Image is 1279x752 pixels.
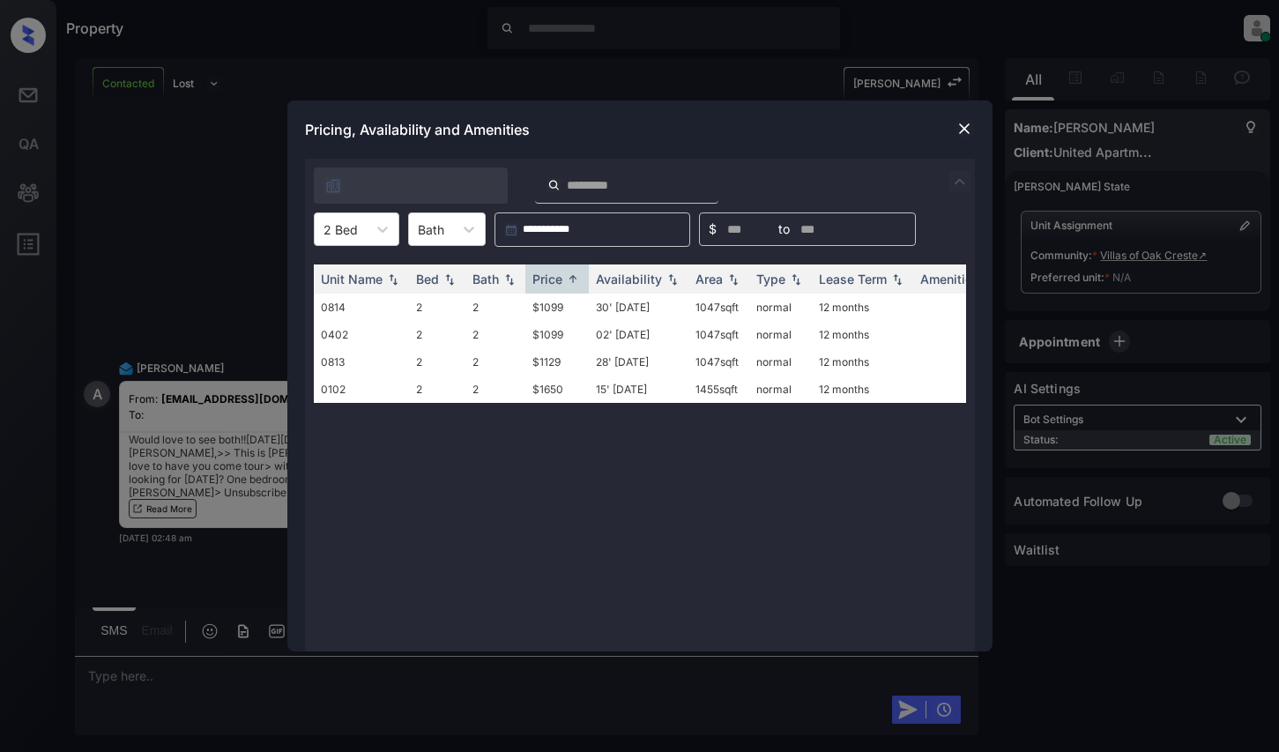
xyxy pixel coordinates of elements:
img: sorting [441,273,458,286]
div: Area [695,272,723,287]
img: sorting [787,273,805,286]
td: $1129 [525,348,589,376]
td: 1047 sqft [688,321,749,348]
img: icon-zuma [949,171,970,192]
td: 2 [409,348,465,376]
div: Lease Term [819,272,887,287]
td: 02' [DATE] [589,321,688,348]
img: close [956,120,973,138]
td: 30' [DATE] [589,294,688,321]
div: Bath [472,272,499,287]
td: normal [749,294,812,321]
td: 1047 sqft [688,294,749,321]
img: sorting [384,273,402,286]
td: 2 [465,321,525,348]
td: normal [749,376,812,403]
td: $1650 [525,376,589,403]
div: Availability [596,272,662,287]
img: sorting [664,273,681,286]
span: to [778,220,790,239]
span: $ [709,220,717,239]
td: 1455 sqft [688,376,749,403]
td: 12 months [812,376,913,403]
td: 2 [409,294,465,321]
td: 0402 [314,321,409,348]
td: 0102 [314,376,409,403]
td: 12 months [812,294,913,321]
img: sorting [501,273,518,286]
img: sorting [889,273,906,286]
td: $1099 [525,294,589,321]
td: 0813 [314,348,409,376]
div: Unit Name [321,272,383,287]
img: sorting [725,273,742,286]
td: normal [749,348,812,376]
td: 1047 sqft [688,348,749,376]
div: Price [532,272,562,287]
img: icon-zuma [547,177,561,193]
td: 28' [DATE] [589,348,688,376]
td: 12 months [812,348,913,376]
div: Amenities [920,272,979,287]
td: 12 months [812,321,913,348]
td: 2 [409,376,465,403]
div: Pricing, Availability and Amenities [287,101,993,159]
td: 2 [465,294,525,321]
td: 15' [DATE] [589,376,688,403]
td: $1099 [525,321,589,348]
td: 2 [409,321,465,348]
td: 2 [465,376,525,403]
img: sorting [564,272,582,286]
div: Type [756,272,785,287]
td: 2 [465,348,525,376]
div: Bed [416,272,439,287]
td: normal [749,321,812,348]
td: 0814 [314,294,409,321]
img: icon-zuma [324,177,342,195]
